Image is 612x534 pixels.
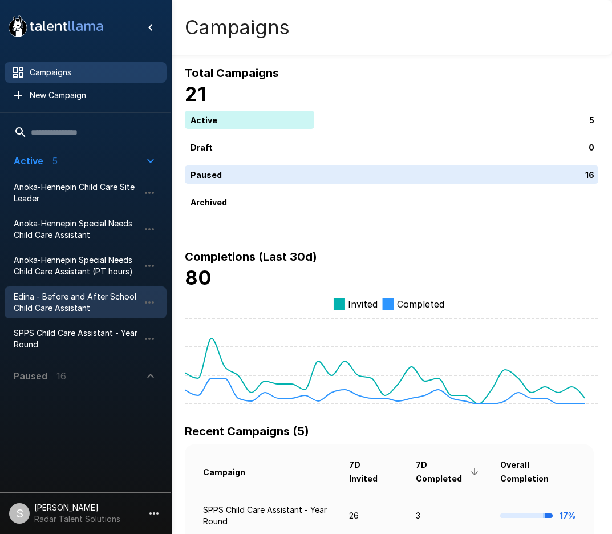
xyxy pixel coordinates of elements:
[185,82,206,106] b: 21
[185,424,309,438] b: Recent Campaigns (5)
[416,458,482,486] span: 7D Completed
[185,266,212,289] b: 80
[585,168,594,180] p: 16
[185,15,290,39] h4: Campaigns
[589,141,594,153] p: 0
[589,114,594,126] p: 5
[500,458,575,486] span: Overall Completion
[560,511,575,520] b: 17%
[203,466,260,479] span: Campaign
[349,458,398,486] span: 7D Invited
[185,66,279,80] b: Total Campaigns
[185,250,317,264] b: Completions (Last 30d)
